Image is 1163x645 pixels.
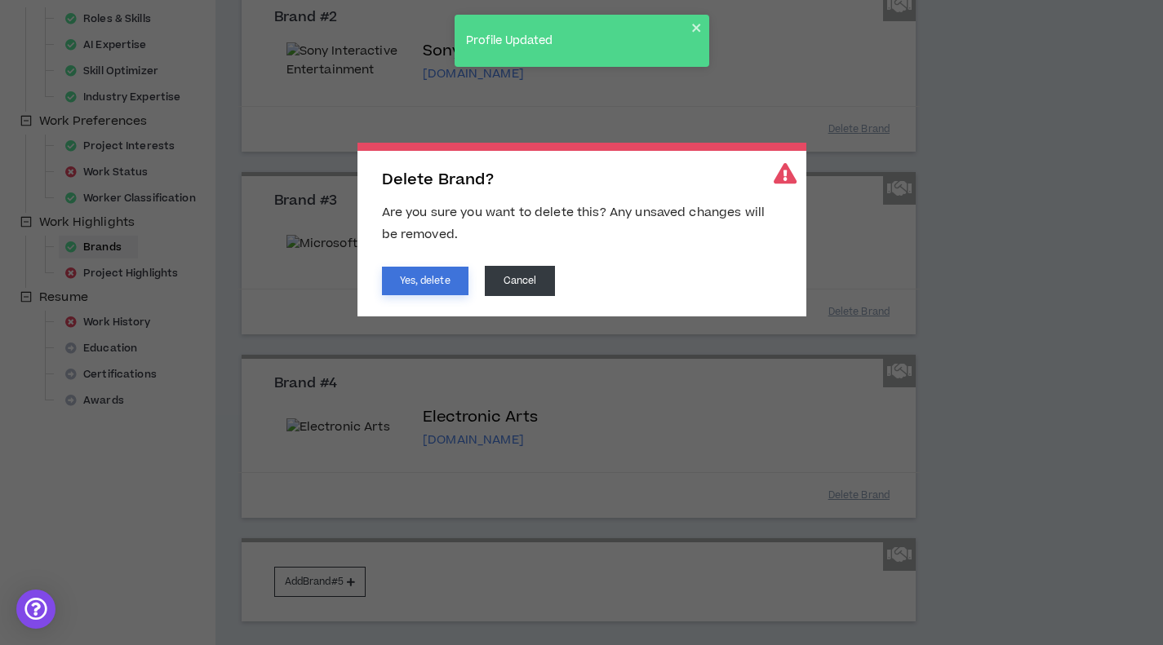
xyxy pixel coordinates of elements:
[382,171,782,189] h2: Delete Brand?
[485,266,556,296] button: Cancel
[382,267,468,295] button: Yes, delete
[382,204,766,243] span: Are you sure you want to delete this? Any unsaved changes will be removed.
[691,21,703,34] button: close
[16,590,55,629] div: Open Intercom Messenger
[461,28,691,55] div: Profile Updated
